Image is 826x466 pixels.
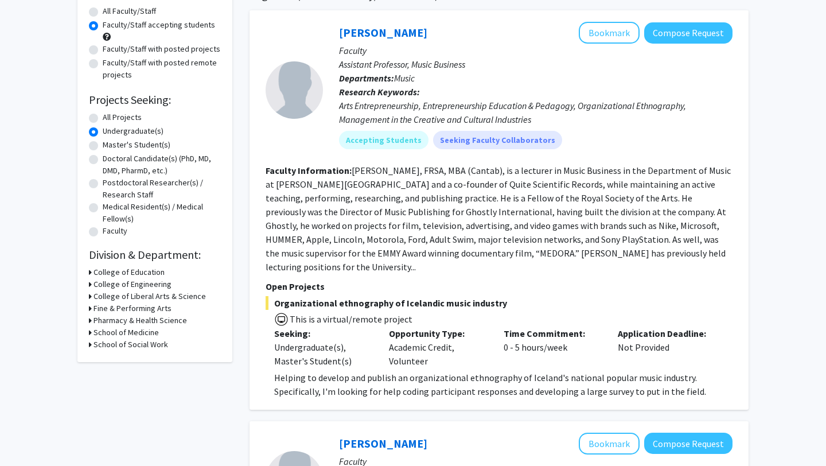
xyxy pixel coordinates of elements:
div: 0 - 5 hours/week [495,327,610,368]
p: Time Commitment: [504,327,601,340]
fg-read-more: [PERSON_NAME], FRSA, MBA (Cantab), is a lecturer in Music Business in the Department of Music at ... [266,165,731,273]
p: Seeking: [274,327,372,340]
h3: School of Social Work [93,339,168,351]
b: Faculty Information: [266,165,352,176]
b: Research Keywords: [339,86,420,98]
label: All Projects [103,111,142,123]
b: Departments: [339,72,394,84]
label: Medical Resident(s) / Medical Fellow(s) [103,201,221,225]
a: [PERSON_NAME] [339,25,427,40]
button: Compose Request to Jeremy Peters [644,22,733,44]
label: Faculty/Staff with posted remote projects [103,57,221,81]
p: Assistant Professor, Music Business [339,57,733,71]
span: Music [394,72,415,84]
p: Faculty [339,44,733,57]
h3: College of Liberal Arts & Science [93,290,206,302]
h3: School of Medicine [93,327,159,339]
label: Postdoctoral Researcher(s) / Research Staff [103,177,221,201]
h3: Pharmacy & Health Science [93,314,187,327]
span: This is a virtual/remote project [289,313,412,325]
div: Not Provided [609,327,724,368]
span: Organizational ethnography of Icelandic music industry [266,296,733,310]
div: Undergraduate(s), Master's Student(s) [274,340,372,368]
label: Undergraduate(s) [103,125,163,137]
h2: Projects Seeking: [89,93,221,107]
button: Add Jeremy Peters to Bookmarks [579,22,640,44]
h3: Fine & Performing Arts [93,302,172,314]
label: All Faculty/Staff [103,5,156,17]
label: Doctoral Candidate(s) (PhD, MD, DMD, PharmD, etc.) [103,153,221,177]
button: Add Loren Schwiebert to Bookmarks [579,433,640,455]
a: [PERSON_NAME] [339,436,427,451]
label: Faculty/Staff accepting students [103,19,215,31]
mat-chip: Accepting Students [339,131,428,149]
h2: Division & Department: [89,248,221,262]
div: Arts Entrepreneurship, Entrepreneurship Education & Pedagogy, Organizational Ethnography, Managem... [339,99,733,126]
iframe: Chat [9,414,49,457]
button: Compose Request to Loren Schwiebert [644,433,733,454]
p: Open Projects [266,279,733,293]
label: Master's Student(s) [103,139,170,151]
mat-chip: Seeking Faculty Collaborators [433,131,562,149]
p: Opportunity Type: [389,327,486,340]
h3: College of Engineering [93,278,172,290]
p: Helping to develop and publish an organizational ethnography of Iceland's national popular music ... [274,371,733,398]
p: Application Deadline: [618,327,715,340]
label: Faculty/Staff with posted projects [103,43,220,55]
h3: College of Education [93,266,165,278]
div: Academic Credit, Volunteer [380,327,495,368]
label: Faculty [103,225,127,237]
